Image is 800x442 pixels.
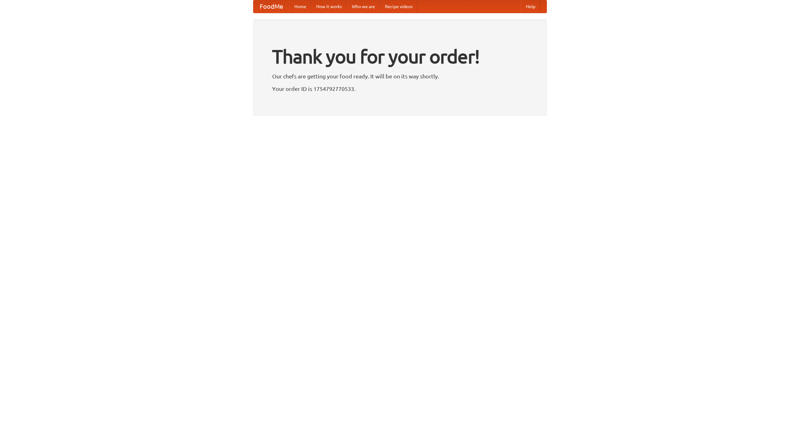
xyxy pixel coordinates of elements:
p: Your order ID is 1754792770533. [272,84,528,93]
a: Who we are [347,0,380,13]
h1: Thank you for your order! [272,42,528,72]
p: Our chefs are getting your food ready. It will be on its way shortly. [272,72,528,81]
a: How it works [311,0,347,13]
a: Recipe videos [380,0,417,13]
a: Home [289,0,311,13]
a: FoodMe [253,0,289,13]
a: Help [521,0,540,13]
